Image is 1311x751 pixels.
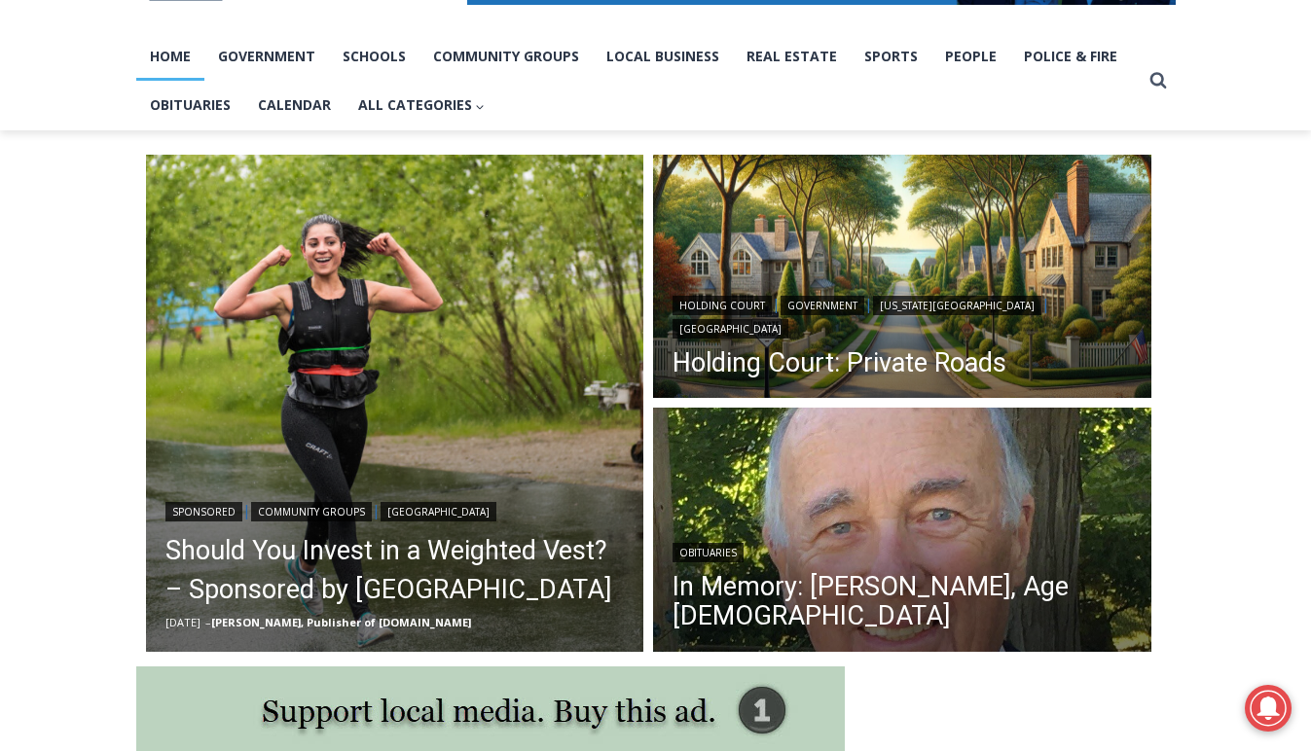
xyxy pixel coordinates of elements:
[673,543,744,562] a: Obituaries
[673,296,772,315] a: Holding Court
[200,122,286,232] div: "the precise, almost orchestrated movements of cutting and assembling sushi and [PERSON_NAME] mak...
[345,81,499,129] button: Child menu of All Categories
[6,200,191,274] span: Open Tues. - Sun. [PHONE_NUMBER]
[653,408,1151,657] a: Read More In Memory: Richard Allen Hynson, Age 93
[468,189,943,242] a: Intern @ [DOMAIN_NAME]
[673,292,1132,339] div: | | |
[211,615,471,629] a: [PERSON_NAME], Publisher of [DOMAIN_NAME]
[419,32,593,81] a: Community Groups
[329,32,419,81] a: Schools
[381,502,496,521] a: [GEOGRAPHIC_DATA]
[653,408,1151,657] img: Obituary - Richard Allen Hynson
[851,32,931,81] a: Sports
[673,572,1132,630] a: In Memory: [PERSON_NAME], Age [DEMOGRAPHIC_DATA]
[733,32,851,81] a: Real Estate
[146,155,644,653] a: Read More Should You Invest in a Weighted Vest? – Sponsored by White Plains Hospital
[673,348,1132,377] a: Holding Court: Private Roads
[146,155,644,653] img: (PHOTO: Runner with a weighted vest. Contributed.)
[509,194,902,237] span: Intern @ [DOMAIN_NAME]
[165,502,242,521] a: Sponsored
[781,296,864,315] a: Government
[165,615,200,629] time: [DATE]
[136,32,204,81] a: Home
[653,155,1151,404] img: DALLE 2025-09-08 Holding Court 2025-09-09 Private Roads
[1141,63,1176,98] button: View Search Form
[931,32,1010,81] a: People
[673,319,788,339] a: [GEOGRAPHIC_DATA]
[204,32,329,81] a: Government
[136,81,244,129] a: Obituaries
[873,296,1041,315] a: [US_STATE][GEOGRAPHIC_DATA]
[1,196,196,242] a: Open Tues. - Sun. [PHONE_NUMBER]
[205,615,211,629] span: –
[165,498,625,521] div: | |
[136,32,1141,130] nav: Primary Navigation
[492,1,920,189] div: "[PERSON_NAME] and I covered the [DATE] Parade, which was a really eye opening experience as I ha...
[244,81,345,129] a: Calendar
[593,32,733,81] a: Local Business
[251,502,372,521] a: Community Groups
[1010,32,1131,81] a: Police & Fire
[653,155,1151,404] a: Read More Holding Court: Private Roads
[165,531,625,609] a: Should You Invest in a Weighted Vest? – Sponsored by [GEOGRAPHIC_DATA]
